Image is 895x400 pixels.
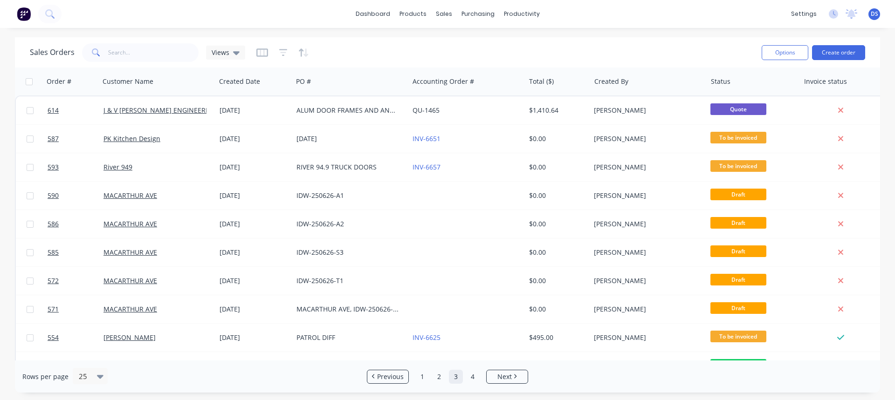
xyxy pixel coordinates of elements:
div: $495.00 [529,333,584,342]
span: Submitted [710,359,766,371]
span: 593 [48,163,59,172]
span: DS [871,10,878,18]
span: 586 [48,219,59,229]
div: $0.00 [529,191,584,200]
a: MACARTHUR AVE [103,248,157,257]
span: Next [497,372,512,381]
div: [PERSON_NAME] [594,248,697,257]
div: ALUM DOOR FRAMES AND ANGLE [296,106,400,115]
a: 554 [48,324,103,352]
a: Next page [487,372,528,381]
div: $0.00 [529,276,584,285]
div: [DATE] [220,248,289,257]
a: INV-6625 [413,333,441,342]
div: Status [711,77,730,86]
div: MACARTHUR AVE, IDW-250626-T1 [296,305,400,314]
div: IDW-250626-A1 [296,191,400,200]
a: PK Kitchen Design [103,134,160,143]
div: [DATE] [220,219,289,229]
a: INV-6657 [413,163,441,171]
a: 585 [48,238,103,266]
a: dashboard [351,7,395,21]
div: Created Date [219,77,260,86]
div: [PERSON_NAME] [594,134,697,143]
span: 585 [48,248,59,257]
div: $0.00 [529,305,584,314]
h1: Sales Orders [30,48,75,57]
div: Customer Name [103,77,153,86]
div: $0.00 [529,248,584,257]
div: sales [431,7,457,21]
a: 614 [48,96,103,124]
div: [DATE] [220,333,289,342]
div: [DATE] [220,106,289,115]
span: Quote [710,103,766,115]
span: Views [212,47,229,57]
span: 554 [48,333,59,342]
div: $0.00 [529,163,584,172]
ul: Pagination [363,370,532,384]
div: [DATE] [220,134,289,143]
span: To be invoiced [710,331,766,342]
div: $0.00 [529,219,584,229]
span: 590 [48,191,59,200]
div: products [395,7,431,21]
a: MACARTHUR AVE [103,191,157,200]
div: Created By [594,77,628,86]
div: [PERSON_NAME] [594,106,697,115]
span: Draft [710,217,766,229]
span: 587 [48,134,59,143]
button: Options [762,45,808,60]
a: Previous page [367,372,408,381]
span: 572 [48,276,59,285]
div: [PERSON_NAME] [594,333,697,342]
div: [PERSON_NAME] [594,276,697,285]
div: IDW-250626-S3 [296,248,400,257]
div: Accounting Order # [413,77,474,86]
div: Invoice status [804,77,847,86]
div: [DATE] [220,191,289,200]
div: [PERSON_NAME] [594,191,697,200]
div: [PERSON_NAME] [594,305,697,314]
span: Draft [710,302,766,314]
a: QU-1465 [413,106,440,115]
a: 556 [48,352,103,380]
div: [PERSON_NAME] [594,219,697,229]
a: 571 [48,295,103,323]
div: PATROL DIFF [296,333,400,342]
a: INV-6651 [413,134,441,143]
a: MACARTHUR AVE [103,276,157,285]
div: [PERSON_NAME] [594,163,697,172]
a: MACARTHUR AVE [103,219,157,228]
a: 587 [48,125,103,153]
div: Total ($) [529,77,554,86]
span: To be invoiced [710,160,766,172]
span: Draft [710,245,766,257]
input: Search... [108,43,199,62]
span: To be invoiced [710,132,766,143]
span: Rows per page [22,372,69,381]
a: J & V [PERSON_NAME] ENGINEERING [103,106,217,115]
span: 571 [48,305,59,314]
img: Factory [17,7,31,21]
div: [DATE] [220,163,289,172]
a: MACARTHUR AVE [103,305,157,313]
a: 590 [48,182,103,210]
span: Draft [710,274,766,285]
a: 593 [48,153,103,181]
div: [DATE] [220,305,289,314]
div: productivity [499,7,544,21]
div: [DATE] [296,134,400,143]
a: [PERSON_NAME] [103,333,156,342]
a: 572 [48,267,103,295]
a: 586 [48,210,103,238]
div: [DATE] [220,276,289,285]
div: $0.00 [529,134,584,143]
div: RIVER 94.9 TRUCK DOORS [296,163,400,172]
span: 614 [48,106,59,115]
div: purchasing [457,7,499,21]
div: IDW-250626-T1 [296,276,400,285]
a: Page 2 [432,370,446,384]
div: Order # [47,77,71,86]
span: Previous [377,372,404,381]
